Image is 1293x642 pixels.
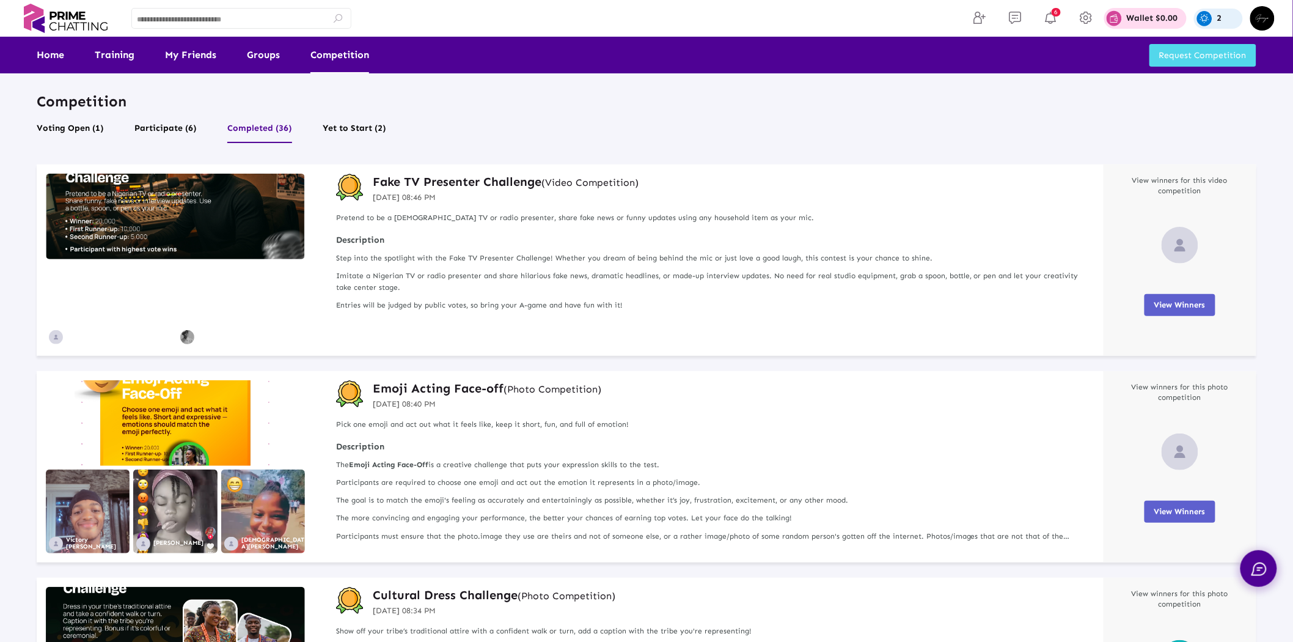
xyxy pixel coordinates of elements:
mat-icon: play_arrow [229,290,254,315]
img: no_profile_image.svg [224,537,238,551]
p: View winners for this video competition [1125,175,1235,196]
h3: Emoji Acting Face-off [373,380,601,396]
img: chat.svg [1251,563,1267,576]
span: View Winners [1154,300,1206,309]
p: Entries will be judged by public votes, so bring your A-game and have fun with it! [336,300,1085,311]
p: View winners for this photo competition [1125,589,1235,610]
a: Training [95,37,134,73]
p: Competition [37,92,1256,111]
img: compititionbanner1752867647-jjjtG.jpg [46,380,305,466]
a: Emoji Acting Face-off(Photo Competition) [373,380,601,396]
button: View Winners [1145,501,1215,523]
p: The goal is to match the emoji's feeling as accurately and entertainingly as possible, whether it... [336,495,1085,506]
button: Participate (6) [134,120,197,143]
img: logo [18,4,113,33]
img: competition-badge.svg [336,587,364,614]
button: Yet to Start (2) [323,120,386,143]
p: Participants must ensure that the photo.image they use are theirs and not of someone else, or a r... [336,531,1085,542]
img: no_profile_image.svg [49,330,63,344]
strong: Emoji Acting Face-Off [349,460,428,469]
p: The is a creative challenge that puts your expression skills to the test. [336,459,1085,471]
strong: Description [336,235,1085,246]
img: 1756352910070.png [221,470,305,553]
strong: Description [336,441,1085,452]
p: Pretend to be a [DEMOGRAPHIC_DATA] TV or radio presenter, share fake news or funny updates using ... [336,213,1085,223]
p: ABBA [PERSON_NAME] [197,333,266,340]
img: 68701a5c75df9738c07e6f78_1754260010868.png [180,330,194,344]
h3: Cultural Dress Challenge [373,587,615,603]
p: Victory [PERSON_NAME] [66,537,130,550]
p: [DATE] 08:40 PM [373,398,601,410]
img: img [1250,6,1275,31]
mat-icon: play_arrow [97,290,123,315]
img: no_profile_image.svg [1162,434,1198,470]
p: 2 [1217,14,1222,23]
button: Voting Open (1) [37,120,104,143]
p: [DATE] 08:34 PM [373,605,615,617]
a: Cultural Dress Challenge(Photo Competition) [373,587,615,603]
small: (Photo Competition) [504,383,601,395]
img: no_profile_image.svg [1162,227,1198,264]
span: Request Competition [1159,50,1247,61]
button: View Winners [1145,294,1215,316]
img: competition-badge.svg [336,174,364,201]
small: (Video Competition) [541,177,639,188]
a: Home [37,37,64,73]
img: compititionbanner1752867994-ddK3S.jpg [46,174,305,259]
small: (Photo Competition) [518,590,615,602]
p: [DEMOGRAPHIC_DATA][PERSON_NAME] [241,537,305,550]
img: no_profile_image.svg [49,537,63,551]
span: View Winners [1154,507,1206,516]
img: 1758282444728.jpg [46,470,130,553]
p: View winners for this photo competition [1125,382,1235,403]
p: Imitate a Nigerian TV or radio presenter and share hilarious fake news, dramatic headlines, or ma... [336,270,1085,293]
img: no_profile_image.svg [136,537,150,551]
p: [DATE] 08:46 PM [373,191,639,204]
img: competition-badge.svg [336,380,364,408]
button: Completed (36) [227,120,292,143]
p: Pick one emoji and act out what it feels like, keep it short, fun, and full of emotion! [336,419,1085,430]
a: Competition [310,37,369,73]
span: 6 [1052,8,1061,17]
p: [PERSON_NAME] [153,540,203,547]
a: Groups [247,37,280,73]
p: Victory [PERSON_NAME] [66,333,140,340]
h3: Fake TV Presenter Challenge [373,174,639,190]
a: My Friends [165,37,216,73]
p: Show off your tribe’s traditional attire with a confident walk or turn, add a caption with the tr... [336,626,1085,636]
p: The more convincing and engaging your performance, the better your chances of earning top votes. ... [336,512,1085,524]
p: Participants are required to choose one emoji and act out the emotion it represents in a photo/im... [336,477,1085,489]
img: Screenshot1758273916570.png [133,470,217,553]
button: Request Competition [1149,44,1256,67]
a: Fake TV Presenter Challenge(Video Competition) [373,174,639,190]
p: Step into the spotlight with the Fake TV Presenter Challenge! Whether you dream of being behind t... [336,253,1085,264]
p: Wallet $0.00 [1127,14,1178,23]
